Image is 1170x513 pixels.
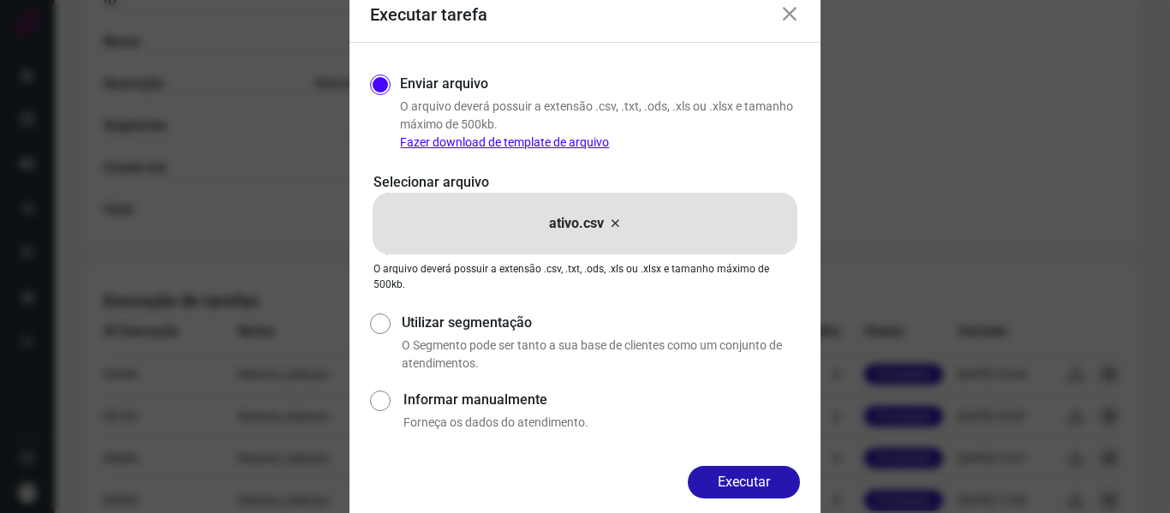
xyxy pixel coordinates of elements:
[373,172,797,193] p: Selecionar arquivo
[373,261,797,292] p: O arquivo deverá possuir a extensão .csv, .txt, .ods, .xls ou .xlsx e tamanho máximo de 500kb.
[402,313,800,333] label: Utilizar segmentação
[400,74,488,94] label: Enviar arquivo
[549,213,604,234] p: ativo.csv
[400,135,609,149] a: Fazer download de template de arquivo
[403,414,800,432] p: Forneça os dados do atendimento.
[402,337,800,373] p: O Segmento pode ser tanto a sua base de clientes como um conjunto de atendimentos.
[688,466,800,498] button: Executar
[370,4,487,25] h3: Executar tarefa
[403,390,800,410] label: Informar manualmente
[400,98,800,152] p: O arquivo deverá possuir a extensão .csv, .txt, .ods, .xls ou .xlsx e tamanho máximo de 500kb.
